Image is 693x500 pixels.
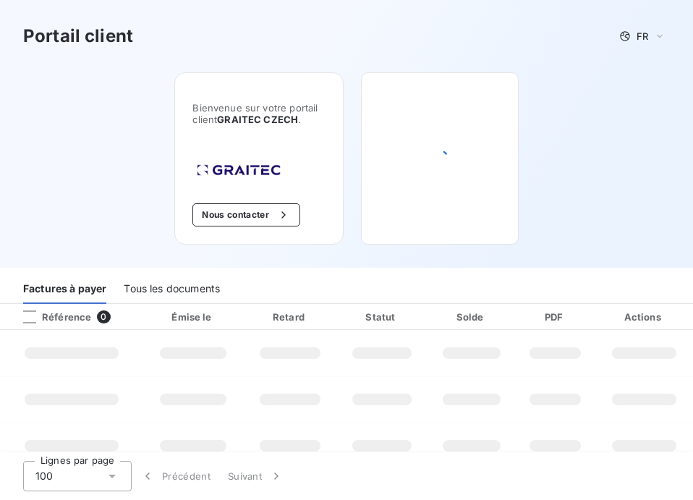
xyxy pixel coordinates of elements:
span: FR [637,30,648,42]
h3: Portail client [23,23,133,49]
button: Nous contacter [192,203,299,226]
button: Suivant [219,461,292,491]
img: Company logo [192,160,285,180]
div: Émise le [145,310,241,324]
div: Actions [598,310,690,324]
div: PDF [519,310,592,324]
div: Retard [247,310,333,324]
div: Factures à payer [23,274,106,304]
button: Précédent [132,461,219,491]
div: Solde [430,310,512,324]
span: Bienvenue sur votre portail client . [192,102,326,125]
div: Statut [339,310,424,324]
div: Référence [12,310,91,323]
div: Tous les documents [124,274,220,304]
span: 0 [97,310,110,323]
span: GRAITEC CZECH [217,114,298,125]
span: 100 [35,469,53,483]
